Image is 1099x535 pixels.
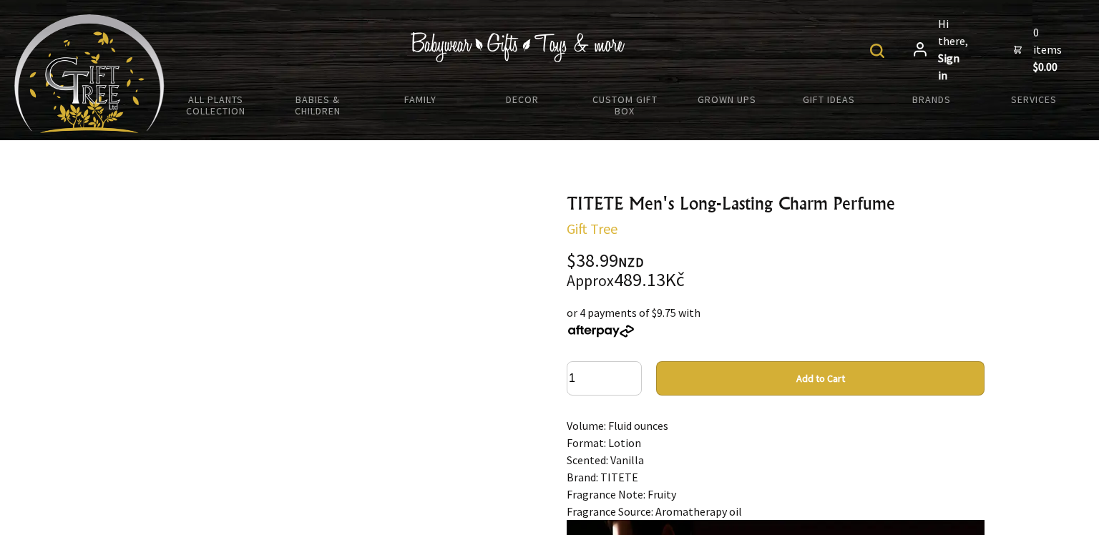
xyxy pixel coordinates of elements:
[567,271,614,290] small: Approx
[675,84,778,114] a: Grown Ups
[656,361,985,396] button: Add to Cart
[369,84,472,114] a: Family
[567,304,985,338] div: or 4 payments of $9.75 with
[165,84,267,126] a: All Plants Collection
[14,14,165,133] img: Babyware - Gifts - Toys and more...
[1033,25,1062,75] span: 0 items
[938,15,968,84] span: Hi there,
[567,220,617,237] a: Gift Tree
[870,44,884,58] img: product search
[938,49,968,84] strong: Sign in
[567,325,635,338] img: Afterpay
[567,252,985,290] div: $38.99 489.13Kč
[574,84,676,126] a: Custom Gift Box
[914,15,968,84] a: Hi there,Sign in
[267,84,369,126] a: Babies & Children
[567,186,985,220] h1: TITETE Men's Long-Lasting Charm Perfume
[778,84,880,114] a: Gift Ideas
[618,254,644,270] span: NZD
[880,84,982,114] a: Brands
[1033,58,1062,75] strong: $0.00
[410,32,625,62] img: Babywear - Gifts - Toys & more
[1014,15,1062,84] a: 0 items$0.00
[982,84,1085,114] a: Services
[472,84,574,114] a: Decor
